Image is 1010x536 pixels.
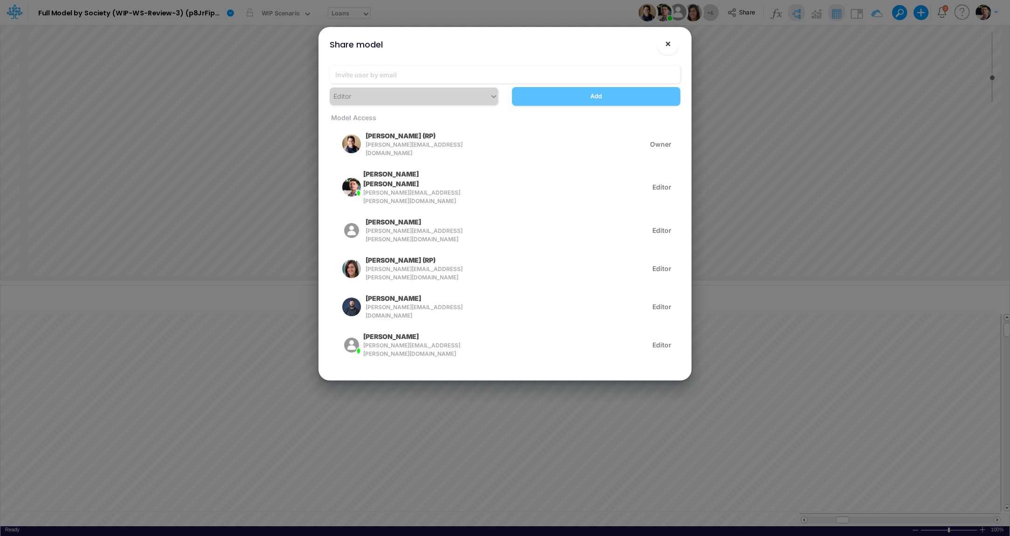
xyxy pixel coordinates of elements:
[342,298,361,316] img: rounded user avatar
[342,259,361,278] img: rounded user avatar
[366,303,469,320] span: [PERSON_NAME][EMAIL_ADDRESS][DOMAIN_NAME]
[342,178,361,197] img: rounded user avatar
[342,336,361,354] img: rounded user avatar
[363,332,419,341] p: [PERSON_NAME]
[652,340,671,350] span: Editor
[650,139,671,149] span: Owner
[366,227,469,244] span: [PERSON_NAME][EMAIL_ADDRESS][PERSON_NAME][DOMAIN_NAME]
[330,38,383,51] div: Share model
[657,33,679,55] button: Close
[342,135,361,153] img: rounded user avatar
[280,4,298,21] button: Collapse window
[363,341,469,358] span: [PERSON_NAME][EMAIL_ADDRESS][PERSON_NAME][DOMAIN_NAME]
[652,225,671,235] span: Editor
[665,38,671,49] span: ×
[298,4,315,20] div: Close
[652,182,671,192] span: Editor
[652,302,671,312] span: Editor
[363,169,469,189] p: [PERSON_NAME] [PERSON_NAME]
[342,221,361,240] img: rounded user avatar
[363,189,469,205] span: [PERSON_NAME][EMAIL_ADDRESS][PERSON_NAME][DOMAIN_NAME]
[366,265,469,282] span: [PERSON_NAME][EMAIL_ADDRESS][PERSON_NAME][DOMAIN_NAME]
[330,66,680,83] input: Invite user by email
[6,4,24,21] button: go back
[366,293,421,303] p: [PERSON_NAME]
[652,264,671,273] span: Editor
[366,141,469,157] span: [PERSON_NAME][EMAIL_ADDRESS][DOMAIN_NAME]
[366,217,421,227] p: [PERSON_NAME]
[366,255,436,265] p: [PERSON_NAME] (RP)
[330,114,376,122] span: Model Access
[366,131,436,141] p: [PERSON_NAME] (RP)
